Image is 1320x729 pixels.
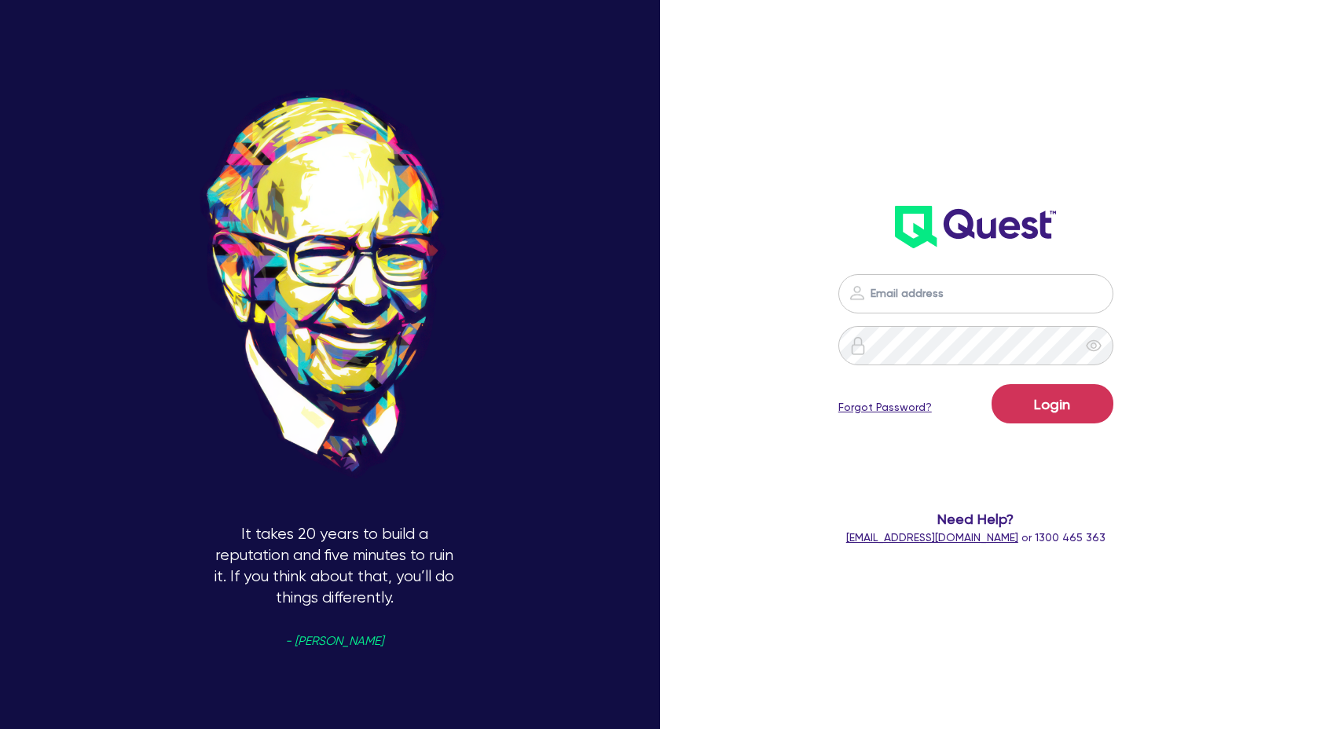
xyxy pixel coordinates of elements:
[849,336,867,355] img: icon-password
[802,508,1149,529] span: Need Help?
[848,284,867,302] img: icon-password
[846,531,1105,544] span: or 1300 465 363
[285,636,383,647] span: - [PERSON_NAME]
[1086,338,1102,354] span: eye
[992,384,1113,423] button: Login
[838,399,932,416] a: Forgot Password?
[838,274,1113,313] input: Email address
[895,206,1056,248] img: wH2k97JdezQIQAAAABJRU5ErkJggg==
[846,531,1018,544] a: [EMAIL_ADDRESS][DOMAIN_NAME]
